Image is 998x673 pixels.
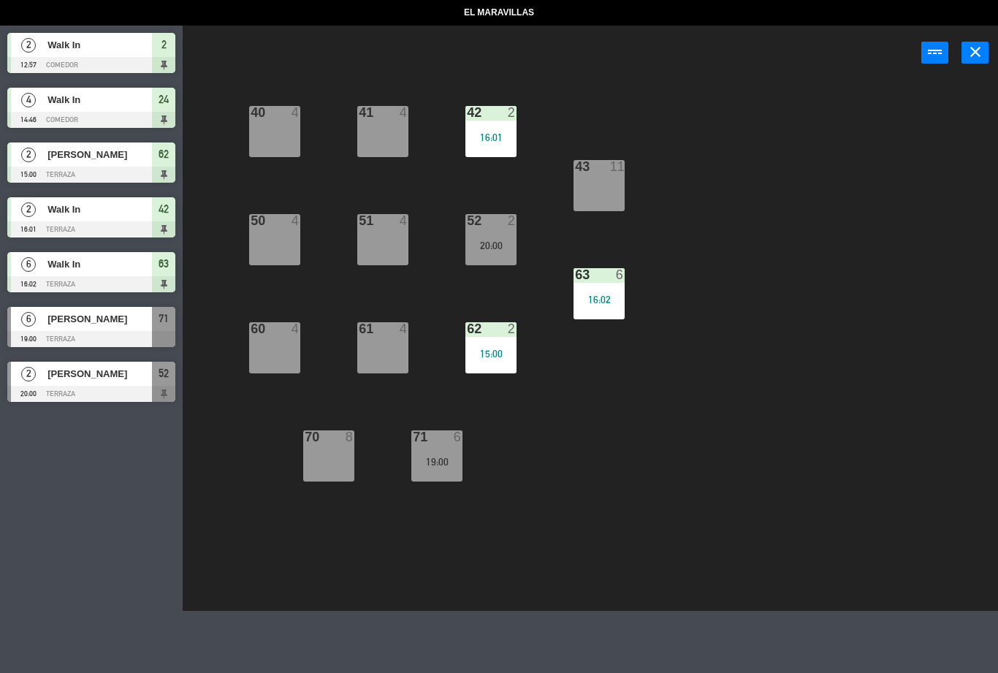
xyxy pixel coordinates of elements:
span: Walk In [47,92,152,107]
div: 4 [400,214,408,227]
span: Walk In [47,256,152,272]
span: 2 [21,38,36,53]
span: 52 [159,365,169,382]
div: 63 [575,268,576,281]
div: 19:00 [411,457,462,467]
span: 24 [159,91,169,108]
div: 4 [292,214,300,227]
span: [PERSON_NAME] [47,311,152,327]
div: 42 [467,106,468,119]
div: 4 [292,322,300,335]
div: 15:00 [465,349,517,359]
span: 2 [21,202,36,217]
div: 52 [467,214,468,227]
div: 41 [359,106,359,119]
div: 2 [508,106,517,119]
div: 6 [454,430,462,444]
div: 2 [508,214,517,227]
div: 6 [616,268,625,281]
span: El Maravillas [464,6,534,20]
div: 51 [359,214,359,227]
div: 4 [400,322,408,335]
i: close [967,43,984,61]
div: 71 [413,430,414,444]
span: 4 [21,93,36,107]
span: 2 [161,36,167,53]
button: close [961,42,989,64]
div: 2 [508,322,517,335]
span: 63 [159,255,169,273]
div: 4 [292,106,300,119]
div: 20:00 [465,240,517,251]
span: 71 [159,310,169,327]
button: power_input [921,42,948,64]
div: 61 [359,322,359,335]
span: 6 [21,312,36,327]
span: Walk In [47,37,152,53]
span: 62 [159,145,169,163]
span: 2 [21,367,36,381]
div: 43 [575,160,576,173]
i: power_input [926,43,944,61]
span: 42 [159,200,169,218]
span: 6 [21,257,36,272]
div: 11 [610,160,625,173]
span: [PERSON_NAME] [47,147,152,162]
span: 2 [21,148,36,162]
span: Walk In [47,202,152,217]
div: 4 [400,106,408,119]
span: [PERSON_NAME] [47,366,152,381]
div: 8 [346,430,354,444]
div: 62 [467,322,468,335]
div: 16:02 [574,294,625,305]
div: 16:01 [465,132,517,142]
